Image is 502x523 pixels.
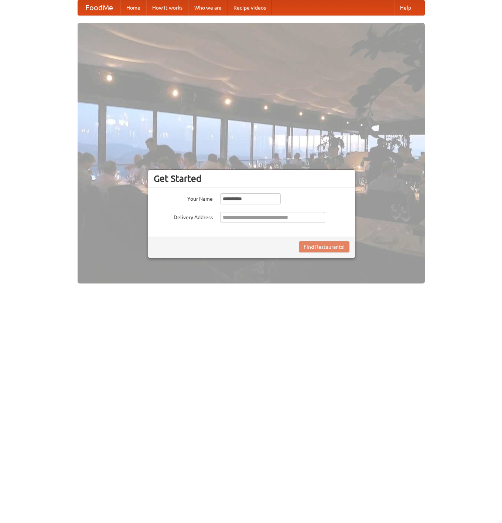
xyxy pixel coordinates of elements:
[154,212,213,221] label: Delivery Address
[78,0,120,15] a: FoodMe
[146,0,188,15] a: How it works
[228,0,272,15] a: Recipe videos
[299,241,349,252] button: Find Restaurants!
[394,0,417,15] a: Help
[154,173,349,184] h3: Get Started
[154,193,213,203] label: Your Name
[188,0,228,15] a: Who we are
[120,0,146,15] a: Home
